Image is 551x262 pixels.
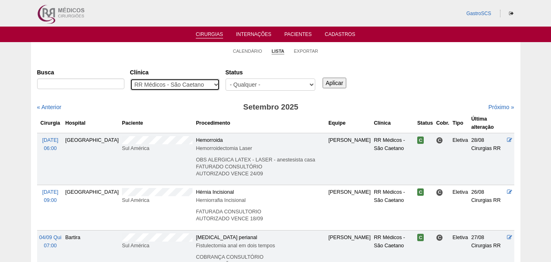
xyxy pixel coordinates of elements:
td: 28/08 Cirurgias RR [469,133,505,185]
span: Consultório [436,234,443,241]
span: 07:00 [44,243,57,249]
th: Cobr. [434,113,451,133]
h3: Setembro 2025 [151,101,390,113]
div: Herniorrafia Incisional [196,196,325,204]
a: Editar [507,235,512,240]
th: Clínica [372,113,416,133]
a: « Anterior [37,104,62,110]
a: Próximo » [488,104,514,110]
th: Hospital [64,113,120,133]
div: Hemorroidectomia Laser [196,144,325,152]
input: Aplicar [323,78,347,88]
td: Hérnia Incisional [194,185,327,230]
a: GastroSCS [466,11,491,16]
th: Equipe [327,113,372,133]
span: [DATE] [42,189,58,195]
i: Sair [509,11,513,16]
label: Clínica [130,68,220,76]
td: [GEOGRAPHIC_DATA] [64,185,120,230]
span: Confirmada [417,234,424,241]
td: 26/08 Cirurgias RR [469,185,505,230]
span: 04/09 Qui [39,235,62,240]
a: Cirurgias [196,31,223,38]
span: 06:00 [44,146,57,151]
a: Editar [507,137,512,143]
div: Sul América [122,144,193,152]
th: Cirurgia [37,113,64,133]
td: [PERSON_NAME] [327,133,372,185]
a: Exportar [294,48,318,54]
span: Confirmada [417,137,424,144]
span: [DATE] [42,137,58,143]
a: [DATE] 06:00 [42,137,58,151]
span: Confirmada [417,188,424,196]
div: Sul América [122,242,193,250]
a: Lista [272,48,284,54]
td: RR Médicos - São Caetano [372,133,416,185]
a: Calendário [233,48,262,54]
a: Pacientes [284,31,312,40]
a: Editar [507,189,512,195]
span: Consultório [436,189,443,196]
a: [DATE] 09:00 [42,189,58,203]
div: Sul América [122,196,193,204]
p: OBS ALERGICA LATEX - LASER - anestesista casa FATURADO CONSULTÓRIO AUTORIZADO VENCE 24/09 [196,157,325,177]
span: 09:00 [44,197,57,203]
label: Status [226,68,315,76]
label: Busca [37,68,124,76]
input: Digite os termos que você deseja procurar. [37,78,124,89]
span: Consultório [436,137,443,144]
td: RR Médicos - São Caetano [372,185,416,230]
td: Eletiva [451,185,470,230]
td: Hemorroida [194,133,327,185]
td: [PERSON_NAME] [327,185,372,230]
td: Eletiva [451,133,470,185]
div: Fistulectomia anal em dois tempos [196,242,325,250]
a: Cadastros [325,31,355,40]
a: Internações [236,31,272,40]
a: 04/09 Qui 07:00 [39,235,62,249]
th: Tipo [451,113,470,133]
p: FATURADA CONSULTORIO AUTORIZADO VENCE 18/09 [196,208,325,222]
th: Procedimento [194,113,327,133]
td: [GEOGRAPHIC_DATA] [64,133,120,185]
th: Paciente [120,113,194,133]
th: Última alteração [469,113,505,133]
th: Status [416,113,435,133]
